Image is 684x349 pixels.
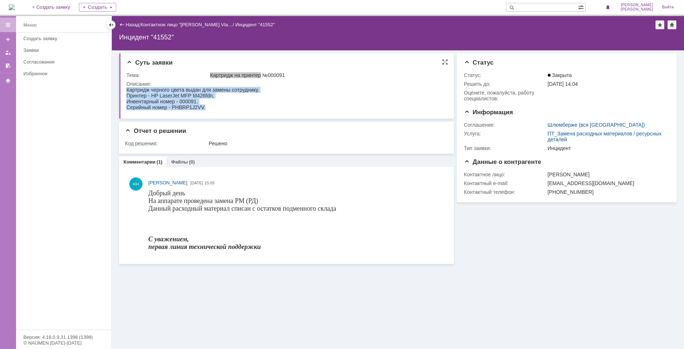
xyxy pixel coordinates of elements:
[79,3,116,12] div: Создать
[464,172,546,177] div: Контактное лицо:
[23,36,107,41] div: Создать заявку
[107,20,115,29] div: Скрыть меню
[20,45,110,56] a: Заявки
[190,181,203,185] span: [DATE]
[210,72,443,78] div: Картридж на принтер №000091
[23,21,37,30] div: Меню
[148,180,187,185] span: [PERSON_NAME]
[139,22,140,27] div: |
[23,341,104,345] div: © NAUMEN [DATE]-[DATE]
[126,81,445,87] div: Описание:
[23,47,107,53] div: Заявки
[548,172,666,177] div: [PERSON_NAME]
[9,4,15,10] img: logo
[548,189,666,195] div: [PHONE_NUMBER]
[125,141,207,146] div: Код решения:
[23,71,99,76] div: Избранное
[548,122,645,128] a: Шлюмберже (вся [GEOGRAPHIC_DATA])
[2,60,14,72] a: Мои согласования
[668,20,676,29] div: Сделать домашней страницей
[205,181,215,185] span: 15:05
[464,189,546,195] div: Контактный телефон:
[2,34,14,45] a: Создать заявку
[123,159,156,165] a: Комментарии
[126,72,209,78] div: Тема:
[578,3,585,10] span: Расширенный поиск
[9,4,15,10] a: Перейти на домашнюю страницу
[125,127,186,134] span: Отчет о решении
[20,56,110,68] a: Согласования
[157,159,163,165] div: (1)
[655,20,664,29] div: Добавить в избранное
[20,33,110,44] a: Создать заявку
[2,47,14,58] a: Мои заявки
[189,159,195,165] div: (0)
[621,7,653,12] span: [PERSON_NAME]
[548,180,666,186] div: [EMAIL_ADDRESS][DOMAIN_NAME]
[126,59,172,66] span: Суть заявки
[209,141,443,146] div: Решено
[548,72,572,78] span: Закрыта
[464,72,546,78] div: Статус:
[148,179,187,187] a: [PERSON_NAME]
[23,335,104,340] div: Версия: 4.18.0.9.31.1398 (1398)
[235,22,275,27] div: Инцидент "41552"
[464,90,546,101] div: Oцените, пожалуйста, работу специалистов:
[621,3,653,7] span: [PERSON_NAME]
[464,59,494,66] span: Статус
[464,122,546,128] div: Соглашение:
[464,109,513,116] span: Информация
[464,158,541,165] span: Данные о контрагенте
[548,81,578,87] span: [DATE] 14:04
[126,22,139,27] a: Назад
[119,34,677,41] div: Инцидент "41552"
[464,81,546,87] div: Решить до:
[442,59,448,65] div: На всю страницу
[141,22,233,27] a: Контактное лицо "[PERSON_NAME] Vla…
[171,159,188,165] a: Файлы
[548,145,666,151] div: Инцидент
[23,59,107,65] div: Согласования
[464,145,546,151] div: Тип заявки:
[464,180,546,186] div: Контактный e-mail:
[464,131,546,137] div: Услуга:
[548,131,662,142] a: ПТ_Замена расходных материалов / ресурсных деталей
[141,22,235,27] div: /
